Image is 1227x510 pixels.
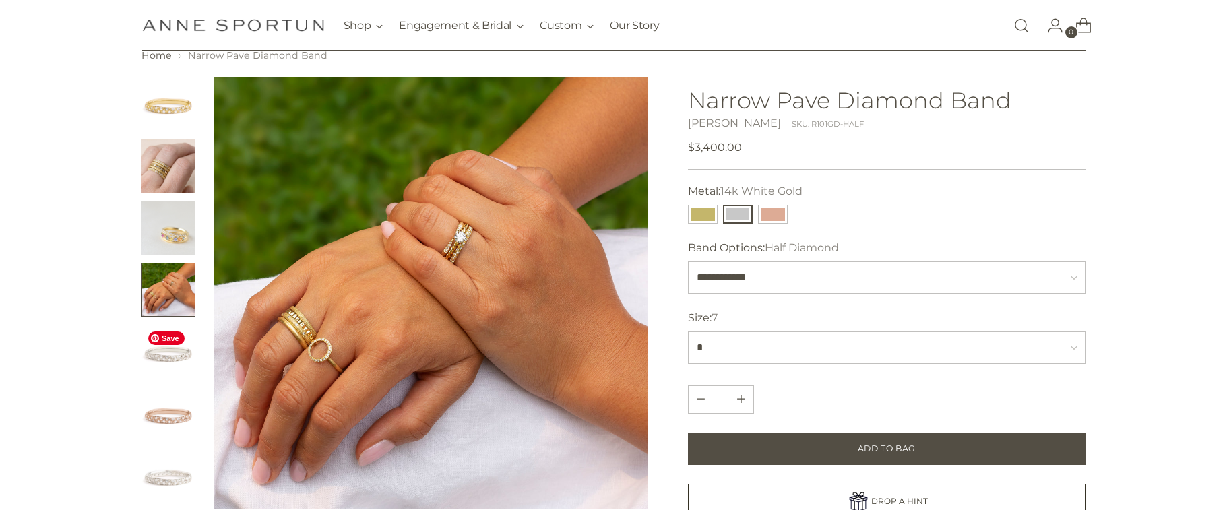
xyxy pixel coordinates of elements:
[540,11,594,40] button: Custom
[399,11,524,40] button: Engagement & Bridal
[688,205,718,224] button: 18k Yellow Gold
[729,386,753,413] button: Subtract product quantity
[1036,12,1063,39] a: Go to the account page
[141,49,172,61] a: Home
[1008,12,1035,39] a: Open search modal
[723,205,753,224] button: 14k White Gold
[705,386,737,413] input: Product quantity
[141,325,195,379] button: Change image to image 5
[141,263,195,317] button: Change image to image 4
[141,449,195,503] img: Narrow Pave Diamond Band - Anne Sportun Fine Jewellery
[720,185,803,197] span: 14k White Gold
[858,443,916,455] span: Add to Bag
[1065,12,1092,39] a: Open cart modal
[141,49,1085,63] nav: breadcrumbs
[688,183,803,199] label: Metal:
[688,117,781,129] a: [PERSON_NAME]
[148,331,185,345] span: Save
[689,386,713,413] button: Add product quantity
[871,496,928,506] span: DROP A HINT
[688,139,742,156] span: $3,400.00
[1065,26,1077,38] span: 0
[141,77,195,131] button: Change image to image 1
[141,387,195,441] button: Change image to image 6
[792,119,864,130] div: SKU: R101GD-HALF
[758,205,788,224] button: 14k Rose Gold
[344,11,383,40] button: Shop
[688,433,1086,465] button: Add to Bag
[688,310,718,326] label: Size:
[141,139,195,193] button: Change image to image 2
[765,241,839,254] span: Half Diamond
[688,240,839,256] label: Band Options:
[142,19,324,32] a: Anne Sportun Fine Jewellery
[688,88,1086,113] h1: Narrow Pave Diamond Band
[188,49,327,61] span: Narrow Pave Diamond Band
[712,311,718,324] span: 7
[141,449,195,503] button: Change image to image 7
[610,11,659,40] a: Our Story
[214,77,647,509] img: Narrow Pave Diamond Band
[141,201,195,255] button: Change image to image 3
